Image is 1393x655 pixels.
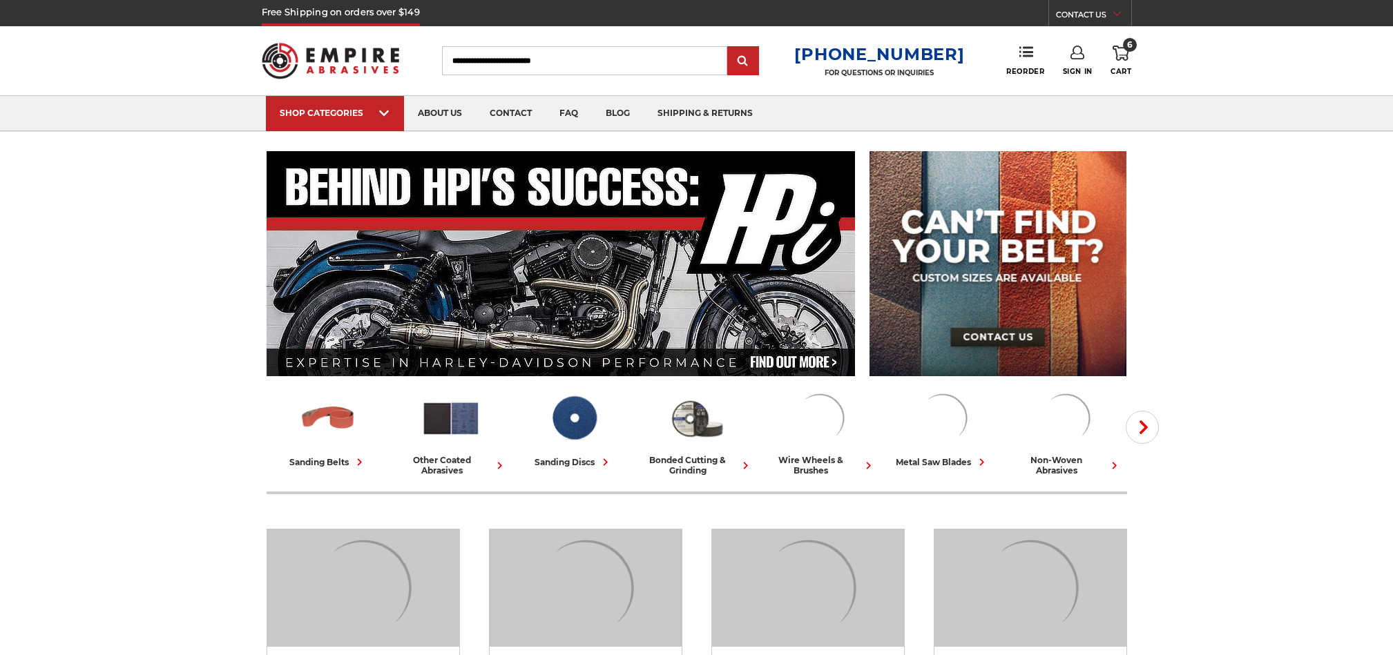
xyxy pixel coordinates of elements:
div: metal saw blades [896,455,989,469]
a: CONTACT US [1056,7,1131,26]
a: contact [476,96,546,131]
img: Other Coated Abrasives [490,529,682,647]
a: Reorder [1006,46,1044,75]
span: Reorder [1006,67,1044,76]
span: Sign In [1063,67,1093,76]
img: promo banner for custom belts. [870,151,1126,376]
a: metal saw blades [887,389,999,469]
a: 6 Cart [1111,46,1131,76]
a: blog [592,96,644,131]
a: wire wheels & brushes [764,389,876,476]
img: Sanding Belts [267,529,459,647]
div: other coated abrasives [395,455,507,476]
a: faq [546,96,592,131]
img: Empire Abrasives [262,34,400,88]
a: [PHONE_NUMBER] [794,44,964,64]
img: Metal Saw Blades [912,389,973,448]
a: non-woven abrasives [1010,389,1122,476]
div: SHOP CATEGORIES [280,108,390,118]
a: sanding discs [518,389,630,469]
div: sanding discs [535,455,613,469]
img: Sanding Discs [544,389,604,448]
a: other coated abrasives [395,389,507,476]
p: FOR QUESTIONS OR INQUIRIES [794,68,964,77]
img: Bonded Cutting & Grinding [934,529,1126,647]
img: Other Coated Abrasives [421,389,481,448]
img: Bonded Cutting & Grinding [666,389,727,448]
a: sanding belts [272,389,384,469]
img: Wire Wheels & Brushes [789,389,850,448]
a: bonded cutting & grinding [641,389,753,476]
div: wire wheels & brushes [764,455,876,476]
a: shipping & returns [644,96,767,131]
a: about us [404,96,476,131]
img: Banner for an interview featuring Horsepower Inc who makes Harley performance upgrades featured o... [267,151,856,376]
span: 6 [1123,38,1137,52]
img: Non-woven Abrasives [1035,389,1096,448]
div: sanding belts [289,455,367,469]
div: non-woven abrasives [1010,455,1122,476]
input: Submit [729,48,757,75]
span: Cart [1111,67,1131,76]
img: Sanding Belts [298,389,358,448]
button: Next [1126,411,1159,444]
img: Sanding Discs [712,529,904,647]
div: bonded cutting & grinding [641,455,753,476]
